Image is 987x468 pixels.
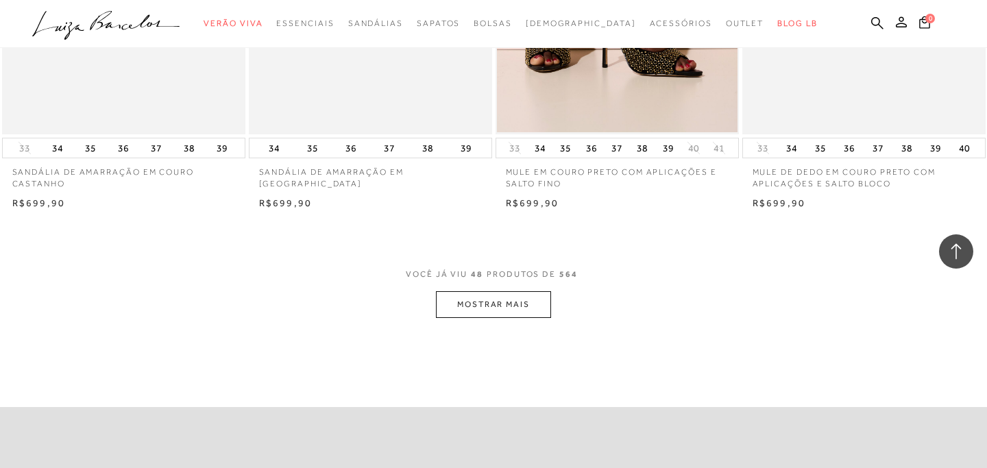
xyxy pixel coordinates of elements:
[650,19,712,28] span: Acessórios
[249,158,492,190] a: SANDÁLIA DE AMARRAÇÃO EM [GEOGRAPHIC_DATA]
[633,138,652,158] button: 38
[204,11,263,36] a: categoryNavScreenReaderText
[348,11,403,36] a: categoryNavScreenReaderText
[531,138,550,158] button: 34
[915,15,934,34] button: 0
[506,197,559,208] span: R$699,90
[742,158,986,190] a: MULE DE DEDO EM COURO PRETO COM APLICAÇÕES E SALTO BLOCO
[582,138,601,158] button: 36
[418,138,437,158] button: 38
[650,11,712,36] a: categoryNavScreenReaderText
[471,269,483,279] span: 48
[417,19,460,28] span: Sapatos
[15,142,34,155] button: 33
[897,138,916,158] button: 38
[212,138,232,158] button: 39
[417,11,460,36] a: categoryNavScreenReaderText
[925,14,935,23] span: 0
[303,138,322,158] button: 35
[753,142,772,155] button: 33
[607,138,626,158] button: 37
[659,138,678,158] button: 39
[474,19,512,28] span: Bolsas
[265,138,284,158] button: 34
[456,138,476,158] button: 39
[276,19,334,28] span: Essenciais
[48,138,67,158] button: 34
[777,19,817,28] span: BLOG LB
[526,19,636,28] span: [DEMOGRAPHIC_DATA]
[840,138,859,158] button: 36
[726,11,764,36] a: categoryNavScreenReaderText
[259,197,313,208] span: R$699,90
[556,138,575,158] button: 35
[204,19,263,28] span: Verão Viva
[496,158,739,190] a: MULE EM COURO PRETO COM APLICAÇÕES E SALTO FINO
[684,142,703,155] button: 40
[709,142,729,155] button: 41
[526,11,636,36] a: noSubCategoriesText
[436,291,551,318] button: MOSTRAR MAIS
[474,11,512,36] a: categoryNavScreenReaderText
[559,269,578,279] span: 564
[341,138,361,158] button: 36
[726,19,764,28] span: Outlet
[926,138,945,158] button: 39
[505,142,524,155] button: 33
[276,11,334,36] a: categoryNavScreenReaderText
[2,158,245,190] a: SANDÁLIA DE AMARRAÇÃO EM COURO CASTANHO
[114,138,133,158] button: 36
[782,138,801,158] button: 34
[380,138,399,158] button: 37
[147,138,166,158] button: 37
[406,269,581,279] span: VOCÊ JÁ VIU PRODUTOS DE
[12,197,66,208] span: R$699,90
[811,138,830,158] button: 35
[777,11,817,36] a: BLOG LB
[955,138,974,158] button: 40
[348,19,403,28] span: Sandálias
[180,138,199,158] button: 38
[81,138,100,158] button: 35
[753,197,806,208] span: R$699,90
[868,138,888,158] button: 37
